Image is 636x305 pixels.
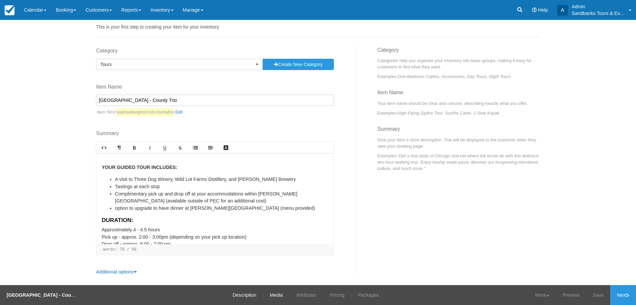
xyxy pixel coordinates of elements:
li: A visit to Three Dog Winery, Wild Lot Farms Distillery, and [PERSON_NAME] Brewery [115,176,328,183]
a: sophiasburghcircuit-countytrio [117,108,185,116]
h3: Summary [377,126,540,137]
em: One-Bedroom Cabins, Accessories, Day Tours, Night Tours [397,74,511,79]
a: Align [203,142,218,153]
strong: DURATION: [102,217,133,223]
div: A [557,5,568,16]
button: Create New Category [263,59,334,70]
label: Item Name [96,83,334,91]
a: Media [265,285,288,305]
p: This is your first step to creating your item for your inventory [96,24,540,30]
p: Examples: [377,73,540,80]
p: Sandbanks Tours & Experiences [572,10,625,17]
a: More [529,285,556,305]
strong: YOUR GUIDED TOUR INCLUDES: [102,165,177,170]
a: Text Color [218,142,234,153]
p: Item SKU: [96,108,334,116]
p: Categories help you organize your inventory into basic groups, making it easy for customers to fi... [377,57,540,70]
a: Next [610,285,636,305]
a: Italic [142,142,157,153]
a: Additional options [96,269,137,274]
img: checkfront-main-nav-mini-logo.png [5,5,15,15]
a: Bold [127,142,142,153]
input: Enter a new Item Name [96,95,334,106]
li: Tastings at each stop [115,183,328,191]
a: HTML [96,142,112,153]
h3: Category [377,47,540,58]
a: Save [586,285,610,305]
strong: [GEOGRAPHIC_DATA] - County Trio [7,292,88,298]
a: Underline [157,142,173,153]
a: Format [112,142,127,153]
a: Strikethrough [173,142,188,153]
p: Examples: [377,153,540,172]
label: Category [96,47,334,55]
a: Lists [188,142,203,153]
h3: Item Name [377,90,540,100]
span: Tours [100,61,254,68]
a: Description [228,285,261,305]
a: Packages [353,285,384,305]
li: Complimentary pick up and drop off at your accommodations within [PERSON_NAME][GEOGRAPHIC_DATA] (... [115,191,328,205]
span: Help [538,7,548,13]
p: Give your item a short description. This will be displayed to the customer when they view your bo... [377,137,540,149]
button: Tours [96,59,263,70]
em: “Get a true taste of Chicago and eat where the locals do with this delicious two-hour walking tou... [377,153,539,171]
a: Preview [556,285,586,305]
p: Your item name should be clear and concise, describing exactly what you offer. [377,100,540,107]
li: words: 78 / 60 [100,247,140,252]
i: Help [532,8,537,12]
a: Attributes [291,285,321,305]
label: Summary [96,130,334,137]
a: Pricing [325,285,349,305]
em: High-Flying Zipline Tour, Sunfire Cabin, 1-Seat Kayak [397,111,499,115]
p: Approximately 4 - 4.5 hours Pick up - approx. 2:00 - 3:00pm (depending on your pick up location) ... [102,226,328,248]
p: Examples: [377,110,540,116]
li: option to upgrade to have dinner at [PERSON_NAME][GEOGRAPHIC_DATA] (menu provided) [115,205,328,212]
p: Admin [572,3,625,10]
